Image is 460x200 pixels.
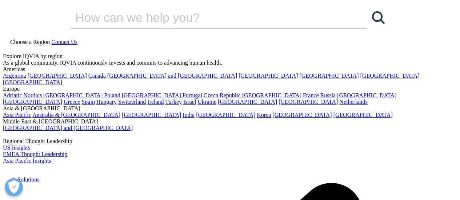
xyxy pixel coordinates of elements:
[299,73,359,79] a: [GEOGRAPHIC_DATA]
[3,151,67,157] a: EMEA Thought Leadership
[28,73,87,79] a: [GEOGRAPHIC_DATA]
[242,92,301,98] a: [GEOGRAPHIC_DATA]
[183,112,195,118] a: India
[3,86,457,92] div: Europe
[333,112,393,118] a: [GEOGRAPHIC_DATA]
[88,73,106,79] a: Canada
[3,112,31,118] a: Asia Pacific
[3,125,133,131] a: [GEOGRAPHIC_DATA] and [GEOGRAPHIC_DATA]
[367,7,389,28] a: Search
[107,73,237,79] a: [GEOGRAPHIC_DATA] and [GEOGRAPHIC_DATA]
[5,178,23,196] button: Open Preferences
[104,92,120,98] a: Poland
[147,99,164,105] a: Ireland
[257,112,271,118] a: Korea
[32,112,120,118] a: Australia & [GEOGRAPHIC_DATA]
[10,39,50,45] span: Choose a Region
[3,99,62,105] a: [GEOGRAPHIC_DATA]
[272,112,332,118] a: [GEOGRAPHIC_DATA]
[218,99,277,105] a: [GEOGRAPHIC_DATA]
[3,73,26,79] a: Argentina
[43,92,103,98] a: [GEOGRAPHIC_DATA]
[96,99,117,105] a: Hungary
[3,158,51,164] a: Asia Pacific Insights
[118,99,146,105] a: Switzerland
[196,112,255,118] a: [GEOGRAPHIC_DATA]
[81,99,95,105] a: Spain
[3,79,62,85] a: [GEOGRAPHIC_DATA]
[64,99,80,105] a: Greece
[372,11,385,24] svg: Search
[17,176,39,183] a: Solutions
[303,92,319,98] a: France
[339,99,367,105] a: Netherlands
[3,66,457,73] div: Americas
[183,99,196,105] a: Israel
[3,118,457,125] div: Middle East & [GEOGRAPHIC_DATA]
[122,112,181,118] a: [GEOGRAPHIC_DATA]
[198,99,217,105] a: Ukraine
[239,73,298,79] a: [GEOGRAPHIC_DATA]
[320,92,336,98] a: Russia
[3,92,22,98] a: Adriatic
[279,99,338,105] a: [GEOGRAPHIC_DATA]
[3,53,457,60] div: Explore IQVIA by region
[360,73,420,79] a: [GEOGRAPHIC_DATA]
[122,92,181,98] a: [GEOGRAPHIC_DATA]
[23,92,42,98] a: Nordics
[337,92,396,98] a: [GEOGRAPHIC_DATA]
[165,99,182,105] a: Turkey
[3,144,30,151] a: US Insights
[3,60,457,66] div: As a global community, IQVIA continuously invests and commits to advancing human health.
[51,39,77,45] a: Contact Us
[71,7,347,28] input: Search
[3,138,457,144] div: Regional Thought Leadership
[204,92,241,98] a: Czech Republic
[3,105,457,112] div: Asia & [GEOGRAPHIC_DATA]
[183,92,202,98] a: Portugal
